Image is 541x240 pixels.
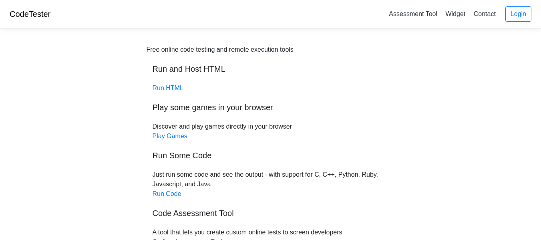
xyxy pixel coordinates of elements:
h5: Code Assessment Tool [153,208,389,218]
a: Widget [442,7,469,20]
a: Assessment Tool [386,7,440,20]
a: Run Code [153,190,181,197]
a: Play Games [153,133,187,139]
a: Run HTML [153,85,183,91]
a: Login [505,6,531,22]
h5: Run and Host HTML [153,64,389,74]
a: Contact [471,7,499,20]
div: Free online code testing and remote execution tools [147,45,294,54]
h5: Run Some Code [153,151,389,160]
h5: Play some games in your browser [153,103,389,112]
a: CodeTester [10,10,50,18]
